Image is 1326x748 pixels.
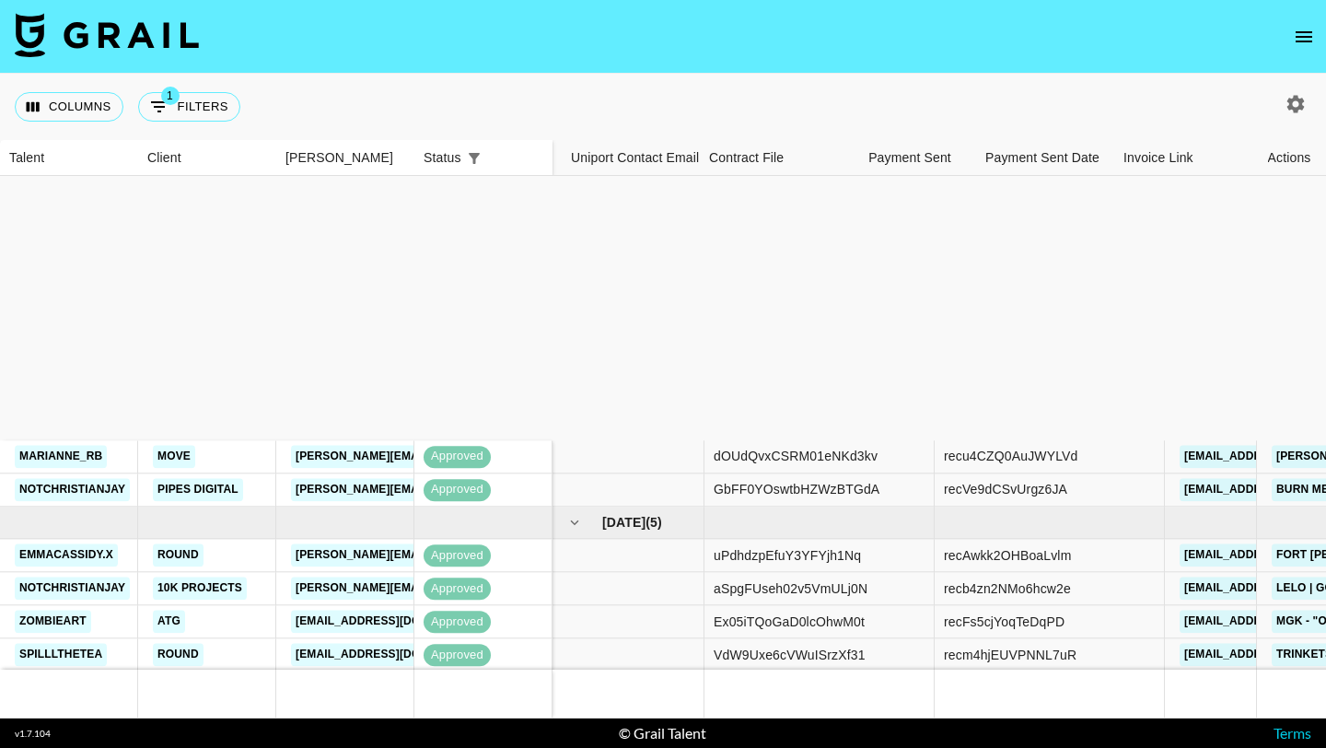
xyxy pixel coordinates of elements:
div: Uniport Contact Email [571,140,699,176]
div: Payment Sent Date [985,140,1099,176]
a: Pipes Digital [153,478,243,501]
a: zombieart [15,611,91,634]
div: uPdhdzpEfuY3YFYjh1Nq [714,546,861,565]
a: Terms [1274,724,1311,742]
div: dOUdQvxCSRM01eNKd3kv [714,448,878,466]
div: Invoice Link [1114,140,1252,176]
div: © Grail Talent [619,724,706,742]
a: Round [153,644,204,667]
div: GbFF0YOswtbHZWzBTGdA [714,481,879,499]
div: recFs5cjYoqTeDqPD [944,613,1064,631]
a: spilllthetea [15,644,107,667]
div: Actions [1252,140,1326,176]
div: aSpgFUseh02v5VmULj0N [714,579,867,598]
div: recm4hjEUVPNNL7uR [944,646,1076,664]
a: [PERSON_NAME][EMAIL_ADDRESS][DOMAIN_NAME] [291,544,591,567]
a: emmacassidy.x [15,544,118,567]
a: notchristianjay [15,578,130,601]
button: Show filters [138,92,240,122]
a: notchristianjay [15,478,130,501]
div: Status [424,140,461,176]
div: Talent [9,140,44,176]
img: Grail Talent [15,13,199,57]
button: Show filters [461,146,487,171]
div: [PERSON_NAME] [285,140,393,176]
div: Status [414,140,552,176]
button: hide children [562,509,587,535]
div: recu4CZQ0AuJWYLVd [944,448,1077,466]
a: 10k Projects [153,578,247,601]
span: approved [424,580,491,598]
button: Sort [487,146,513,171]
div: Contract File [709,140,784,176]
div: recb4zn2NMo6hcw2e [944,579,1071,598]
span: approved [424,614,491,631]
div: Contract File [700,140,838,176]
a: [PERSON_NAME][EMAIL_ADDRESS][DOMAIN_NAME] [291,478,591,501]
button: Select columns [15,92,123,122]
div: Client [138,140,276,176]
div: 1 active filter [461,146,487,171]
button: open drawer [1285,18,1322,55]
a: marianne_rb [15,445,107,468]
a: ATG [153,611,185,634]
a: [EMAIL_ADDRESS][DOMAIN_NAME] [291,644,497,667]
div: VdW9Uxe6cVWuISrzXf31 [714,646,866,664]
div: Payment Sent [838,140,976,176]
a: Round [153,544,204,567]
div: Uniport Contact Email [562,140,700,176]
div: Payment Sent [868,140,951,176]
a: MOVE [153,445,195,468]
span: approved [424,647,491,664]
span: 1 [161,87,180,105]
div: Ex05iTQoGaD0lcOhwM0t [714,613,865,631]
a: [PERSON_NAME][EMAIL_ADDRESS][PERSON_NAME][DOMAIN_NAME] [291,578,686,601]
div: Payment Sent Date [976,140,1114,176]
div: Booker [276,140,414,176]
div: Invoice Link [1123,140,1193,176]
a: [PERSON_NAME][EMAIL_ADDRESS][DOMAIN_NAME] [291,445,591,468]
span: [DATE] [602,513,646,532]
span: ( 5 ) [646,513,662,532]
div: v 1.7.104 [15,728,51,740]
a: [EMAIL_ADDRESS][DOMAIN_NAME] [291,611,497,634]
span: approved [424,449,491,466]
span: approved [424,547,491,565]
div: recAwkk2OHBoaLvlm [944,546,1071,565]
div: Actions [1268,140,1311,176]
div: recVe9dCSvUrgz6JA [944,481,1067,499]
div: Client [147,140,181,176]
span: approved [424,482,491,499]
